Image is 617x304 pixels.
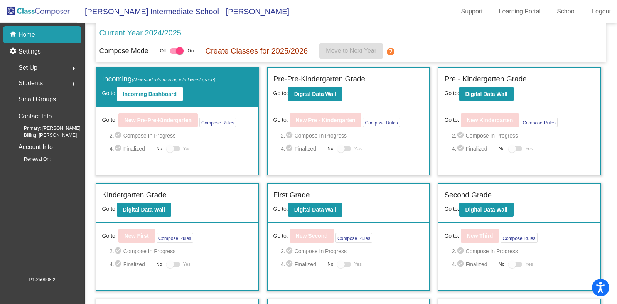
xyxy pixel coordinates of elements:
[452,247,595,256] span: 2. Compose In Progress
[354,260,362,269] span: Yes
[160,47,166,54] span: Off
[157,233,193,243] button: Compose Rules
[499,261,504,268] span: No
[19,62,37,73] span: Set Up
[19,111,52,122] p: Contact Info
[499,145,504,152] span: No
[117,203,171,217] button: Digital Data Wall
[102,232,117,240] span: Go to:
[123,207,165,213] b: Digital Data Wall
[319,43,383,59] button: Move to Next Year
[273,74,366,85] label: Pre-Pre-Kindergarten Grade
[444,206,459,212] span: Go to:
[118,113,198,127] button: New Pre-Pre-Kindergarten
[273,190,310,201] label: First Grade
[285,260,295,269] mat-icon: check_circle
[117,87,183,101] button: Incoming Dashboard
[125,233,149,239] b: New First
[465,91,507,97] b: Digital Data Wall
[285,131,295,140] mat-icon: check_circle
[110,144,152,153] span: 4. Finalized
[501,233,537,243] button: Compose Rules
[273,90,288,96] span: Go to:
[327,145,333,152] span: No
[294,207,336,213] b: Digital Data Wall
[455,5,489,18] a: Support
[19,78,43,89] span: Students
[386,47,395,56] mat-icon: help
[102,74,216,85] label: Incoming
[156,261,162,268] span: No
[452,260,495,269] span: 4. Finalized
[457,247,466,256] mat-icon: check_circle
[363,118,400,127] button: Compose Rules
[12,125,81,132] span: Primary: [PERSON_NAME]
[493,5,547,18] a: Learning Portal
[459,203,514,217] button: Digital Data Wall
[327,261,333,268] span: No
[69,79,78,89] mat-icon: arrow_right
[114,131,123,140] mat-icon: check_circle
[156,145,162,152] span: No
[290,113,362,127] button: New Pre - Kindergarten
[525,260,533,269] span: Yes
[110,247,252,256] span: 2. Compose In Progress
[461,113,519,127] button: New Kindergarten
[187,47,194,54] span: On
[123,91,177,97] b: Incoming Dashboard
[125,117,192,123] b: New Pre-Pre-Kindergarten
[183,260,191,269] span: Yes
[444,74,526,85] label: Pre - Kindergarten Grade
[77,5,289,18] span: [PERSON_NAME] Intermediate School - [PERSON_NAME]
[457,144,466,153] mat-icon: check_circle
[285,247,295,256] mat-icon: check_circle
[110,131,252,140] span: 2. Compose In Progress
[273,116,288,124] span: Go to:
[102,190,167,201] label: Kindergarten Grade
[110,260,152,269] span: 4. Finalized
[199,118,236,127] button: Compose Rules
[12,132,77,139] span: Billing: [PERSON_NAME]
[452,131,595,140] span: 2. Compose In Progress
[457,260,466,269] mat-icon: check_circle
[9,30,19,39] mat-icon: home
[102,116,117,124] span: Go to:
[521,118,557,127] button: Compose Rules
[326,47,376,54] span: Move to Next Year
[114,144,123,153] mat-icon: check_circle
[586,5,617,18] a: Logout
[285,144,295,153] mat-icon: check_circle
[525,144,533,153] span: Yes
[444,116,459,124] span: Go to:
[465,207,507,213] b: Digital Data Wall
[281,144,324,153] span: 4. Finalized
[19,94,56,105] p: Small Groups
[281,260,324,269] span: 4. Finalized
[288,203,342,217] button: Digital Data Wall
[205,45,308,57] p: Create Classes for 2025/2026
[273,206,288,212] span: Go to:
[99,46,148,56] p: Compose Mode
[281,247,423,256] span: 2. Compose In Progress
[457,131,466,140] mat-icon: check_circle
[19,47,41,56] p: Settings
[102,206,117,212] span: Go to:
[335,233,372,243] button: Compose Rules
[294,91,336,97] b: Digital Data Wall
[444,190,492,201] label: Second Grade
[12,156,51,163] span: Renewal On:
[132,77,216,82] span: (New students moving into lowest grade)
[452,144,495,153] span: 4. Finalized
[102,90,117,96] span: Go to:
[444,90,459,96] span: Go to:
[183,144,191,153] span: Yes
[444,232,459,240] span: Go to:
[467,233,493,239] b: New Third
[118,229,155,243] button: New First
[9,47,19,56] mat-icon: settings
[114,260,123,269] mat-icon: check_circle
[354,144,362,153] span: Yes
[69,64,78,73] mat-icon: arrow_right
[19,30,35,39] p: Home
[551,5,582,18] a: School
